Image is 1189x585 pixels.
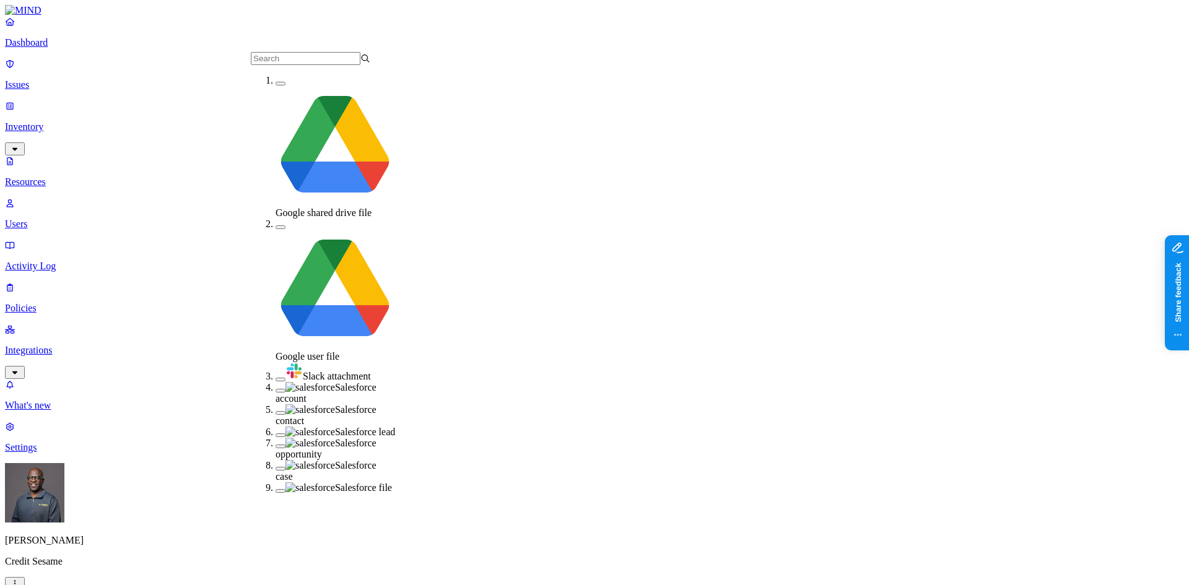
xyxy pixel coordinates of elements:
[5,282,1184,314] a: Policies
[5,58,1184,90] a: Issues
[276,230,394,349] img: google-drive
[276,382,377,404] span: Salesforce account
[5,121,1184,132] p: Inventory
[335,427,395,437] span: Salesforce lead
[5,240,1184,272] a: Activity Log
[5,16,1184,48] a: Dashboard
[5,37,1184,48] p: Dashboard
[285,482,335,493] img: salesforce
[285,460,335,471] img: salesforce
[285,438,335,449] img: salesforce
[5,379,1184,411] a: What's new
[251,52,360,65] input: Search
[276,86,394,205] img: google-drive
[276,438,377,459] span: Salesforce opportunity
[285,382,335,393] img: salesforce
[5,100,1184,154] a: Inventory
[5,79,1184,90] p: Issues
[276,404,377,426] span: Salesforce contact
[285,362,303,379] img: slack
[5,463,64,522] img: Gregory Thomas
[285,404,335,415] img: salesforce
[5,535,1184,546] p: [PERSON_NAME]
[5,400,1184,411] p: What's new
[5,261,1184,272] p: Activity Log
[5,345,1184,356] p: Integrations
[5,5,41,16] img: MIND
[5,442,1184,453] p: Settings
[276,207,372,218] span: Google shared drive file
[335,482,392,493] span: Salesforce file
[5,219,1184,230] p: Users
[276,460,377,482] span: Salesforce case
[5,197,1184,230] a: Users
[5,5,1184,16] a: MIND
[5,421,1184,453] a: Settings
[5,324,1184,377] a: Integrations
[5,303,1184,314] p: Policies
[5,155,1184,188] a: Resources
[276,351,339,362] span: Google user file
[5,176,1184,188] p: Resources
[5,556,1184,567] p: Credit Sesame
[285,427,335,438] img: salesforce
[303,371,371,381] span: Slack attachment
